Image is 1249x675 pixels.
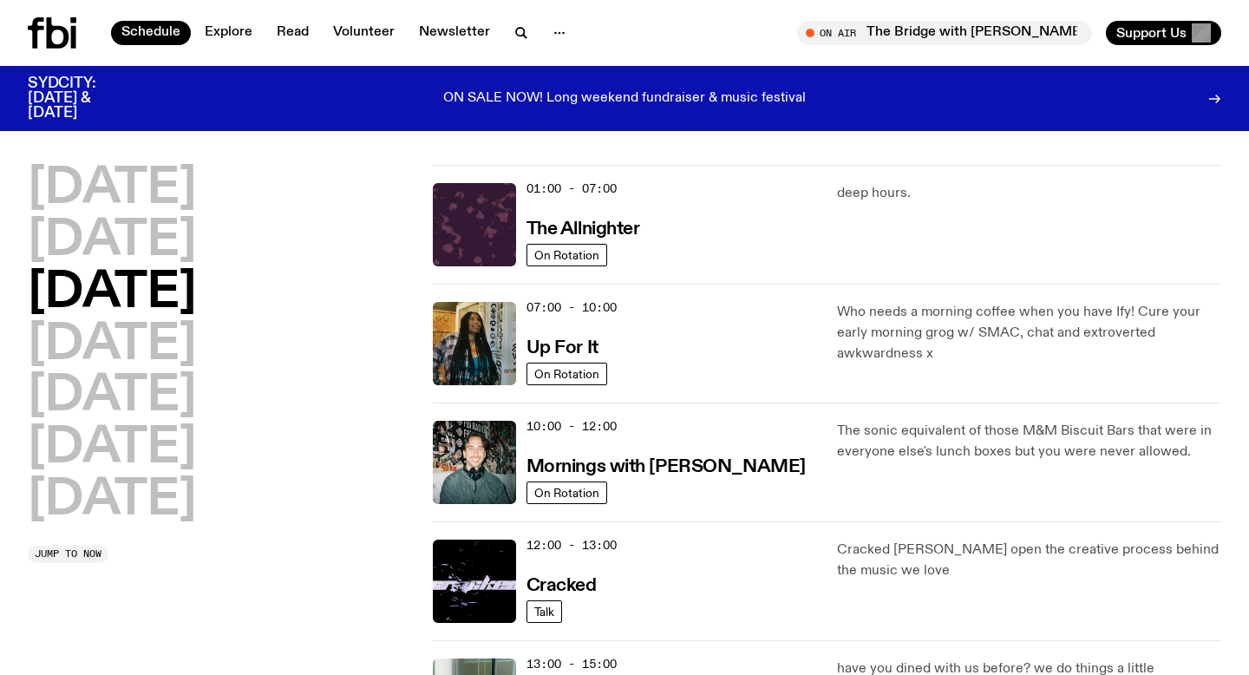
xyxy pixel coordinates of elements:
span: 01:00 - 07:00 [526,180,617,197]
a: Up For It [526,336,598,357]
a: Volunteer [323,21,405,45]
p: deep hours. [837,183,1221,204]
img: Radio presenter Ben Hansen sits in front of a wall of photos and an fbi radio sign. Film photo. B... [433,421,516,504]
p: ON SALE NOW! Long weekend fundraiser & music festival [443,91,806,107]
p: Who needs a morning coffee when you have Ify! Cure your early morning grog w/ SMAC, chat and extr... [837,302,1221,364]
a: Explore [194,21,263,45]
button: Jump to now [28,546,108,563]
a: Mornings with [PERSON_NAME] [526,455,806,476]
img: Ify - a Brown Skin girl with black braided twists, looking up to the side with her tongue stickin... [433,302,516,385]
span: Talk [534,605,554,618]
span: 07:00 - 10:00 [526,299,617,316]
p: Cracked [PERSON_NAME] open the creative process behind the music we love [837,540,1221,581]
button: [DATE] [28,424,196,473]
a: Newsletter [409,21,500,45]
h3: SYDCITY: [DATE] & [DATE] [28,76,139,121]
span: 12:00 - 13:00 [526,537,617,554]
button: [DATE] [28,321,196,370]
h3: The Allnighter [526,220,640,239]
a: The Allnighter [526,217,640,239]
span: Jump to now [35,549,101,559]
span: 10:00 - 12:00 [526,418,617,435]
button: [DATE] [28,269,196,318]
a: Talk [526,600,562,623]
a: On Rotation [526,244,607,266]
a: Read [266,21,319,45]
button: On AirThe Bridge with [PERSON_NAME] ପ꒰ ˶• ༝ •˶꒱ଓ Interview w/[PERSON_NAME] [797,21,1092,45]
span: On Rotation [534,367,599,380]
span: Support Us [1116,25,1187,41]
span: On Rotation [534,248,599,261]
span: 13:00 - 15:00 [526,656,617,672]
button: [DATE] [28,165,196,213]
h3: Up For It [526,339,598,357]
button: Support Us [1106,21,1221,45]
a: Cracked [526,573,597,595]
p: The sonic equivalent of those M&M Biscuit Bars that were in everyone else's lunch boxes but you w... [837,421,1221,462]
button: [DATE] [28,372,196,421]
span: On Rotation [534,486,599,499]
button: [DATE] [28,217,196,265]
a: On Rotation [526,482,607,504]
img: Logo for Podcast Cracked. Black background, with white writing, with glass smashing graphics [433,540,516,623]
h3: Mornings with [PERSON_NAME] [526,458,806,476]
h3: Cracked [526,577,597,595]
button: [DATE] [28,476,196,525]
a: On Rotation [526,363,607,385]
a: Schedule [111,21,191,45]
